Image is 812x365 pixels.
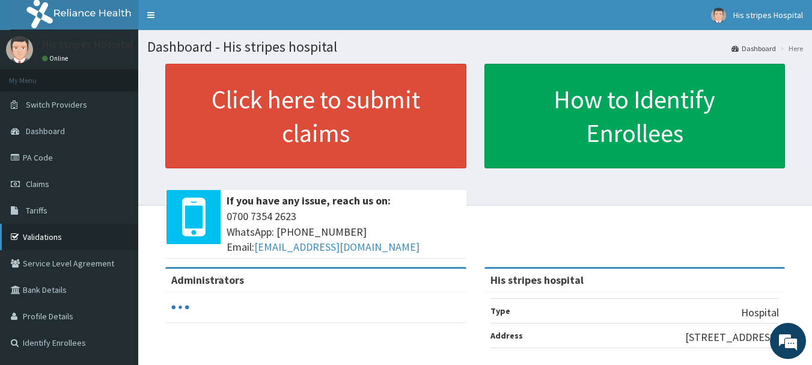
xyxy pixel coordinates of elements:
img: User Image [6,36,33,63]
span: Dashboard [26,126,65,136]
span: 0700 7354 2623 WhatsApp: [PHONE_NUMBER] Email: [227,209,460,255]
a: How to Identify Enrollees [484,64,786,168]
b: Type [490,305,510,316]
a: Click here to submit claims [165,64,466,168]
strong: His stripes hospital [490,273,584,287]
p: Hospital [741,305,779,321]
h1: Dashboard - His stripes hospital [147,39,803,55]
div: Chat with us now [63,67,202,83]
img: d_794563401_company_1708531726252_794563401 [22,60,49,90]
p: [STREET_ADDRESS] [685,330,779,345]
a: Online [42,54,71,63]
li: Here [777,43,803,54]
div: Minimize live chat window [197,6,226,35]
b: Address [490,330,523,341]
svg: audio-loading [171,298,189,316]
span: We're online! [70,107,166,229]
span: Switch Providers [26,99,87,110]
img: User Image [711,8,726,23]
a: [EMAIL_ADDRESS][DOMAIN_NAME] [254,240,420,254]
textarea: Type your message and hit 'Enter' [6,240,229,282]
b: If you have any issue, reach us on: [227,194,391,207]
span: Claims [26,179,49,189]
a: Dashboard [731,43,776,54]
span: His stripes Hospital [733,10,803,20]
span: Tariffs [26,205,47,216]
b: Administrators [171,273,244,287]
p: His stripes Hospital [42,39,133,50]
